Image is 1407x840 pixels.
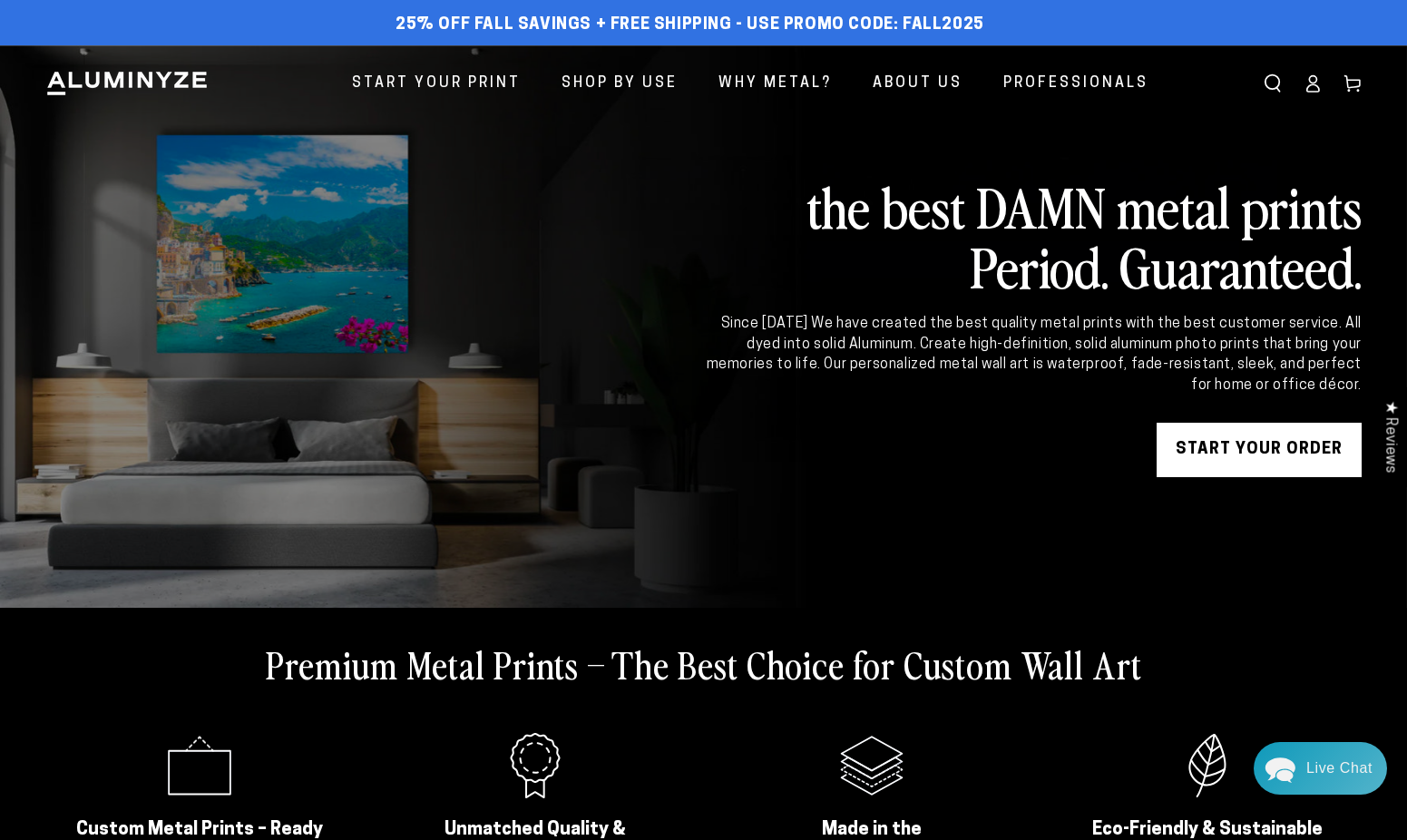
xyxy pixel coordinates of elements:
[200,107,306,119] div: Keywords by Traffic
[1003,71,1148,97] span: Professionals
[548,60,691,108] a: Shop By Use
[69,107,162,119] div: Domain Overview
[181,105,195,120] img: tab_keywords_by_traffic_grey.svg
[29,47,44,62] img: website_grey.svg
[51,29,89,44] div: v 4.0.25
[703,176,1362,296] h2: the best DAMN metal prints Period. Guaranteed.
[396,15,984,35] span: 25% off FALL Savings + Free Shipping - Use Promo Code: FALL2025
[1157,423,1362,477] a: START YOUR Order
[266,640,1142,688] h2: Premium Metal Prints – The Best Choice for Custom Wall Art
[47,47,200,62] div: Domain: [DOMAIN_NAME]
[1306,742,1373,795] div: Contact Us Directly
[705,60,845,108] a: Why Metal?
[990,60,1162,108] a: Professionals
[1254,742,1387,795] div: Chat widget toggle
[49,105,64,120] img: tab_domain_overview_orange.svg
[338,60,534,108] a: Start Your Print
[562,71,678,97] span: Shop By Use
[45,70,209,97] img: Aluminyze
[873,71,962,97] span: About Us
[352,71,521,97] span: Start Your Print
[718,71,832,97] span: Why Metal?
[1373,386,1407,487] div: Click to open Judge.me floating reviews tab
[703,314,1362,396] div: Since [DATE] We have created the best quality metal prints with the best customer service. All dy...
[29,29,44,44] img: logo_orange.svg
[1253,63,1293,103] summary: Search our site
[859,60,976,108] a: About Us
